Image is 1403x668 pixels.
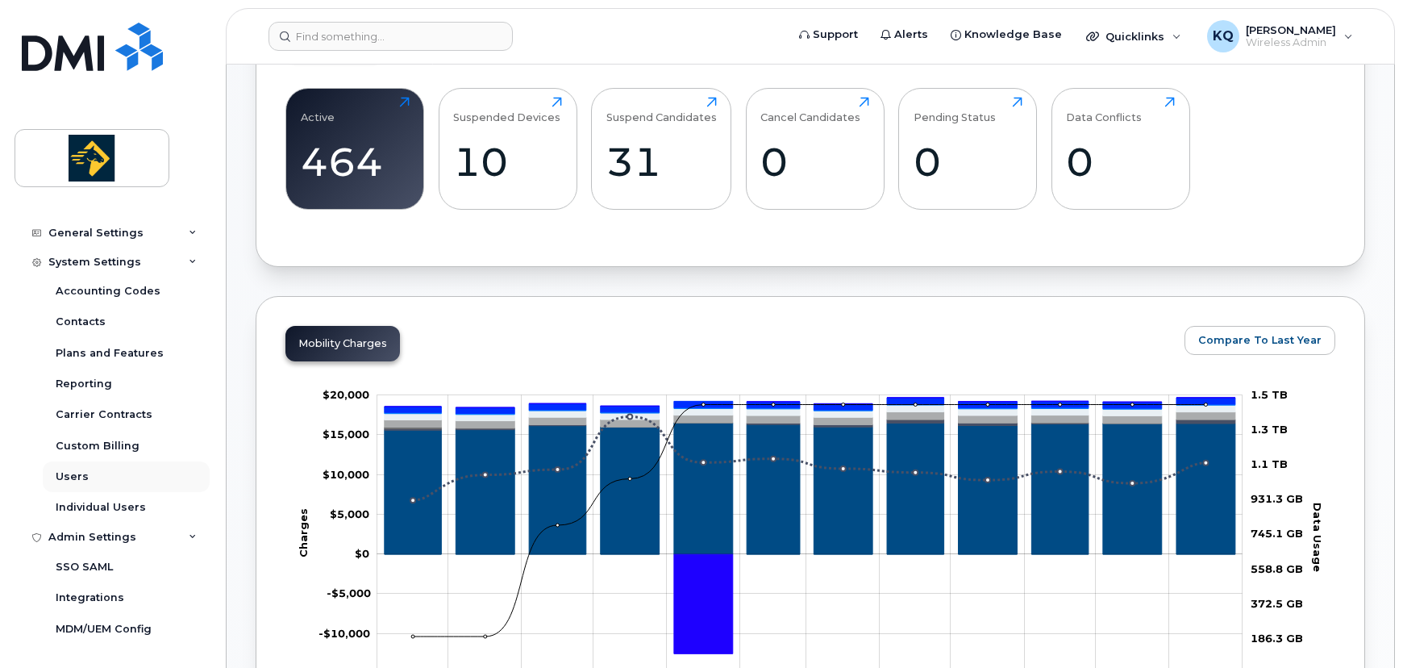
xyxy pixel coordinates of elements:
tspan: 1.1 TB [1251,457,1288,470]
tspan: 745.1 GB [1251,528,1303,541]
div: Suspend Candidates [606,97,717,123]
g: $0 [318,627,370,640]
a: Suspend Candidates31 [606,97,717,200]
span: Quicklinks [1105,30,1164,43]
g: Credits [385,398,1235,653]
span: Support [813,27,858,43]
tspan: -$5,000 [327,587,371,600]
g: $0 [327,587,371,600]
tspan: 931.3 GB [1251,492,1303,505]
tspan: 1.3 TB [1251,423,1288,436]
div: Quicklinks [1075,20,1193,52]
span: Knowledge Base [964,27,1062,43]
a: Pending Status0 [914,97,1022,200]
div: Suspended Devices [453,97,560,123]
div: 0 [760,138,869,186]
tspan: $5,000 [330,507,369,520]
button: Compare To Last Year [1184,326,1335,355]
div: Active [301,97,335,123]
a: Active464 [301,97,410,200]
span: Wireless Admin [1246,36,1336,49]
tspan: Charges [297,508,310,557]
div: 0 [914,138,1022,186]
tspan: 372.5 GB [1251,597,1303,610]
a: Suspended Devices10 [453,97,562,200]
div: Kerri Queton [1196,20,1364,52]
g: Roaming [385,420,1235,430]
tspan: -$10,000 [318,627,370,640]
span: Alerts [894,27,928,43]
g: $0 [330,507,369,520]
tspan: $10,000 [323,468,369,481]
g: Hardware [385,420,1235,429]
div: 464 [301,138,410,186]
div: Data Conflicts [1066,97,1142,123]
a: Data Conflicts0 [1066,97,1175,200]
g: Rate Plan [385,423,1235,554]
g: $0 [323,388,369,401]
g: $0 [323,428,369,440]
tspan: 558.8 GB [1251,562,1303,575]
a: Knowledge Base [939,19,1073,51]
a: Support [788,19,869,51]
div: 31 [606,138,717,186]
span: KQ [1213,27,1234,46]
div: Cancel Candidates [760,97,860,123]
div: 0 [1066,138,1175,186]
a: Cancel Candidates0 [760,97,869,200]
tspan: $0 [355,547,369,560]
a: Alerts [869,19,939,51]
tspan: 1.5 TB [1251,388,1288,401]
tspan: $20,000 [323,388,369,401]
tspan: $15,000 [323,428,369,440]
span: [PERSON_NAME] [1246,23,1336,36]
tspan: Data Usage [1311,503,1324,572]
g: $0 [323,468,369,481]
span: Compare To Last Year [1198,332,1322,348]
input: Find something... [269,22,513,51]
div: 10 [453,138,562,186]
tspan: 186.3 GB [1251,632,1303,645]
div: Pending Status [914,97,996,123]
